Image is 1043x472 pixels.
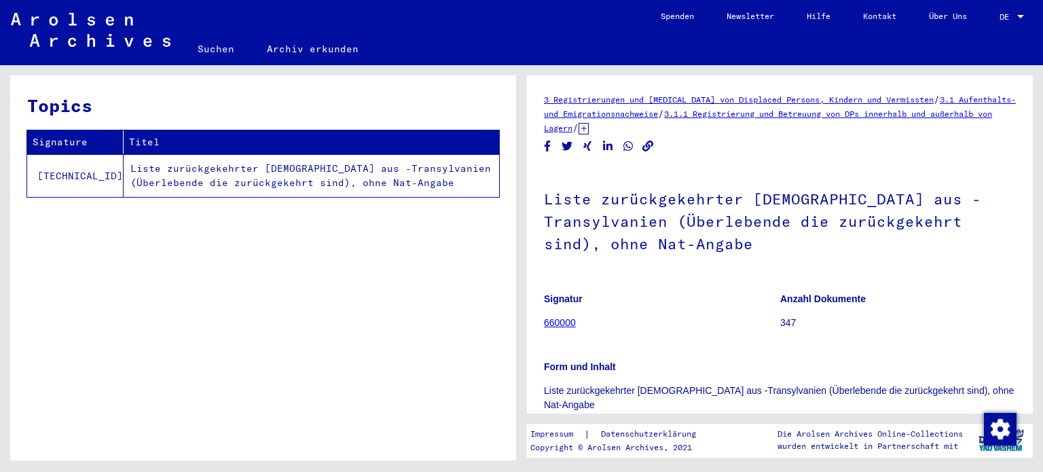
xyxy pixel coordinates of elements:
[590,427,712,441] a: Datenschutzerklärung
[581,138,595,155] button: Share on Xing
[777,440,963,452] p: wurden entwickelt in Partnerschaft mit
[560,138,574,155] button: Share on Twitter
[530,427,584,441] a: Impressum
[541,138,555,155] button: Share on Facebook
[530,441,712,454] p: Copyright © Arolsen Archives, 2021
[251,33,375,65] a: Archiv erkunden
[601,138,615,155] button: Share on LinkedIn
[11,13,170,47] img: Arolsen_neg.svg
[544,361,616,372] b: Form und Inhalt
[544,94,934,105] a: 3 Registrierungen und [MEDICAL_DATA] von Displaced Persons, Kindern und Vermissten
[27,130,124,154] th: Signature
[780,316,1016,330] p: 347
[572,122,579,134] span: /
[641,138,655,155] button: Copy link
[621,138,636,155] button: Share on WhatsApp
[544,317,576,328] a: 660000
[1000,12,1014,22] span: DE
[124,130,499,154] th: Titel
[27,92,498,119] h3: Topics
[976,423,1027,457] img: yv_logo.png
[777,428,963,440] p: Die Arolsen Archives Online-Collections
[27,154,124,197] td: [TECHNICAL_ID]
[544,384,1016,412] p: Liste zurückgekehrter [DEMOGRAPHIC_DATA] aus -Transylvanien (Überlebende die zurückgekehrt sind),...
[934,93,940,105] span: /
[544,168,1016,272] h1: Liste zurückgekehrter [DEMOGRAPHIC_DATA] aus -Transylvanien (Überlebende die zurückgekehrt sind),...
[181,33,251,65] a: Suchen
[984,413,1017,446] img: Change consent
[530,427,712,441] div: |
[124,154,499,197] td: Liste zurückgekehrter [DEMOGRAPHIC_DATA] aus -Transylvanien (Überlebende die zurückgekehrt sind),...
[658,107,664,120] span: /
[544,293,583,304] b: Signatur
[780,293,866,304] b: Anzahl Dokumente
[544,109,992,133] a: 3.1.1 Registrierung und Betreuung von DPs innerhalb und außerhalb von Lagern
